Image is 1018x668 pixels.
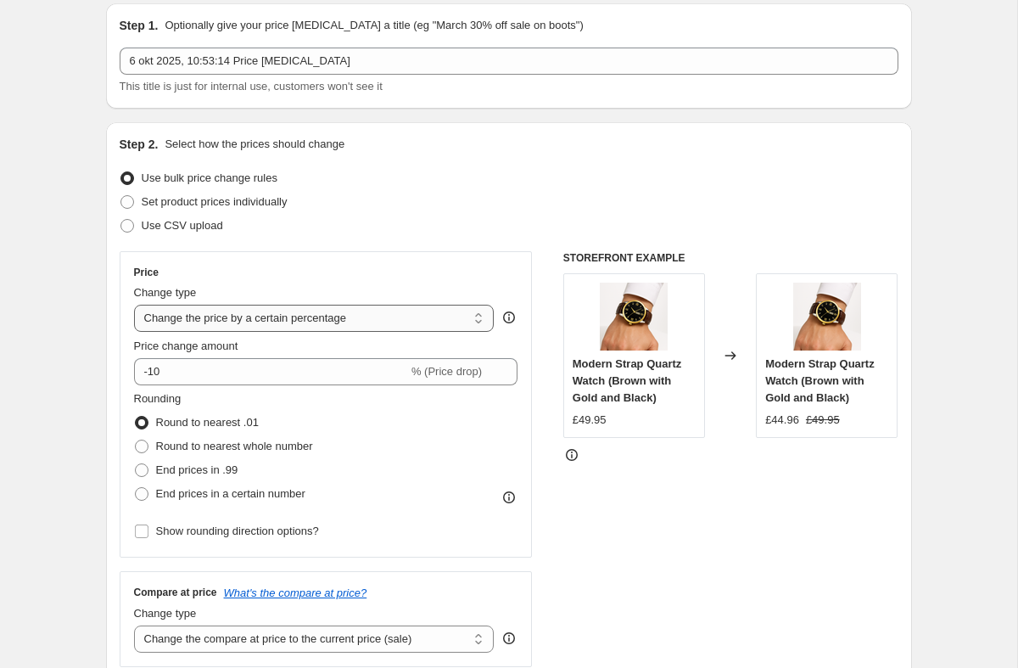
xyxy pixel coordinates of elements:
[156,416,259,429] span: Round to nearest .01
[134,340,238,352] span: Price change amount
[156,440,313,452] span: Round to nearest whole number
[120,48,898,75] input: 30% off holiday sale
[134,266,159,279] h3: Price
[156,487,305,500] span: End prices in a certain number
[134,286,197,299] span: Change type
[156,525,319,537] span: Show rounding direction options?
[573,357,682,404] span: Modern Strap Quartz Watch (Brown with Gold and Black)
[120,80,383,93] span: This title is just for internal use, customers won't see it
[134,586,217,599] h3: Compare at price
[563,251,898,265] h6: STOREFRONT EXAMPLE
[501,630,517,647] div: help
[134,392,182,405] span: Rounding
[134,358,408,385] input: -15
[165,17,583,34] p: Optionally give your price [MEDICAL_DATA] a title (eg "March 30% off sale on boots")
[134,607,197,620] span: Change type
[573,412,607,429] div: £49.95
[411,365,482,378] span: % (Price drop)
[793,283,861,351] img: 6_80x.png
[120,17,159,34] h2: Step 1.
[765,412,799,429] div: £44.96
[600,283,668,351] img: 6_80x.png
[501,309,517,326] div: help
[156,463,238,476] span: End prices in .99
[806,412,840,429] strike: £49.95
[142,195,288,208] span: Set product prices individually
[142,171,277,184] span: Use bulk price change rules
[224,587,367,599] button: What's the compare at price?
[765,357,875,404] span: Modern Strap Quartz Watch (Brown with Gold and Black)
[142,219,223,232] span: Use CSV upload
[120,136,159,153] h2: Step 2.
[165,136,344,153] p: Select how the prices should change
